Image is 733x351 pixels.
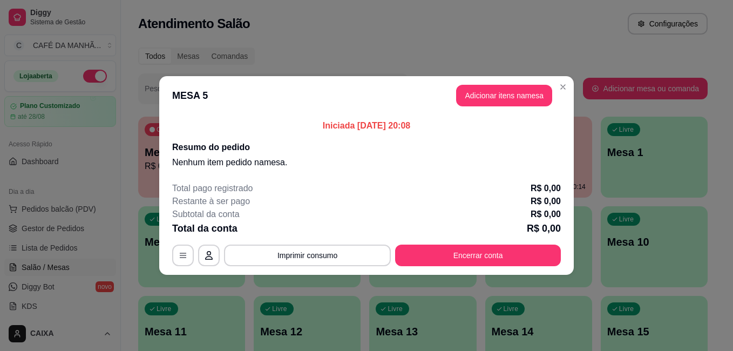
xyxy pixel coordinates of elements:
p: Iniciada [DATE] 20:08 [172,119,561,132]
p: Restante à ser pago [172,195,250,208]
button: Close [554,78,572,96]
p: Total pago registrado [172,182,253,195]
header: MESA 5 [159,76,574,115]
button: Encerrar conta [395,245,561,266]
button: Imprimir consumo [224,245,391,266]
p: R$ 0,00 [531,195,561,208]
p: Nenhum item pedido na mesa . [172,156,561,169]
p: R$ 0,00 [531,208,561,221]
h2: Resumo do pedido [172,141,561,154]
p: R$ 0,00 [527,221,561,236]
button: Adicionar itens namesa [456,85,552,106]
p: Total da conta [172,221,237,236]
p: Subtotal da conta [172,208,240,221]
p: R$ 0,00 [531,182,561,195]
